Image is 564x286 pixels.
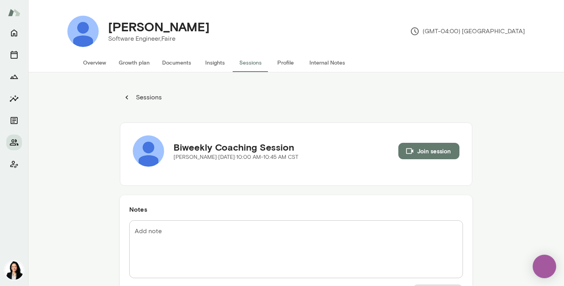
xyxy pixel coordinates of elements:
img: Monica Aggarwal [5,261,23,280]
img: Luke Bjerring [67,16,99,47]
button: Overview [77,53,112,72]
img: Mento [8,5,20,20]
h4: [PERSON_NAME] [108,19,210,34]
button: Insights [6,91,22,106]
button: Insights [197,53,233,72]
button: Growth Plan [6,69,22,85]
button: Growth plan [112,53,156,72]
button: Sessions [120,90,166,105]
button: Sessions [6,47,22,63]
button: Internal Notes [303,53,351,72]
button: Join session [398,143,459,159]
h5: Biweekly Coaching Session [174,141,298,153]
img: Luke Bjerring [133,135,164,167]
button: Members [6,135,22,150]
button: Client app [6,156,22,172]
button: Sessions [233,53,268,72]
p: Software Engineer, Faire [108,34,210,43]
button: Profile [268,53,303,72]
button: Documents [6,113,22,128]
p: [PERSON_NAME] · [DATE] · 10:00 AM-10:45 AM CST [174,153,298,161]
p: Sessions [134,93,162,102]
button: Documents [156,53,197,72]
h6: Notes [129,205,463,214]
p: (GMT-04:00) [GEOGRAPHIC_DATA] [410,27,525,36]
button: Home [6,25,22,41]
